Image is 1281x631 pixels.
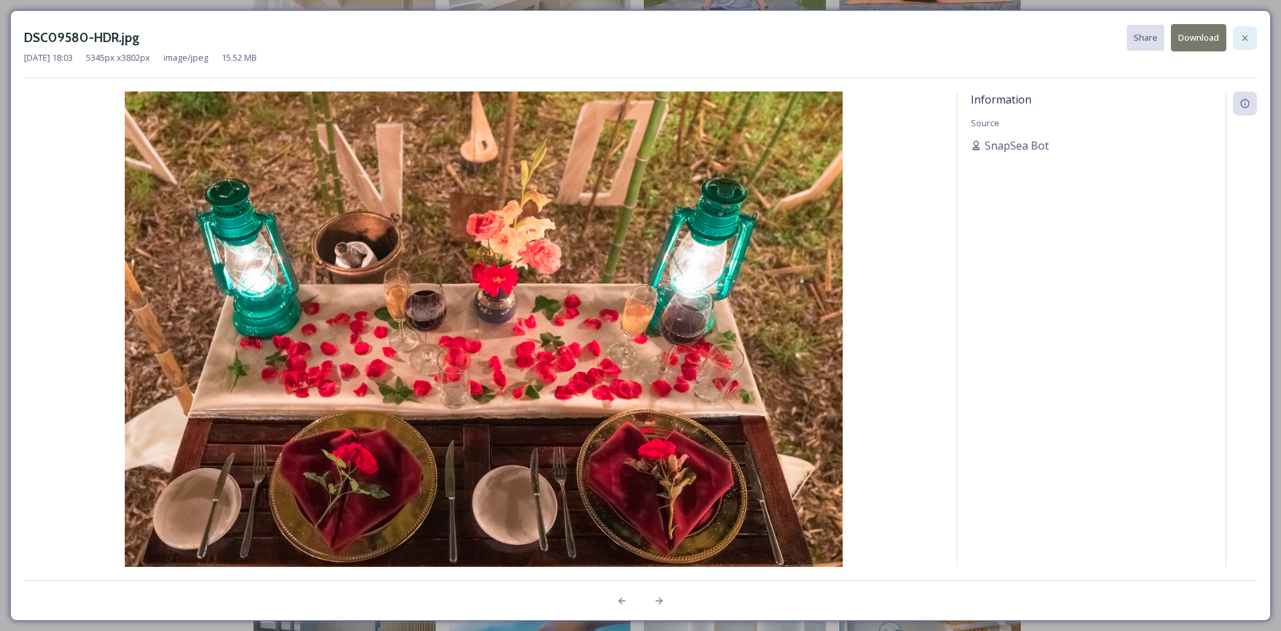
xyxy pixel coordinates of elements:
span: SnapSea Bot [985,138,1049,154]
h3: DSC09580-HDR.jpg [24,28,139,47]
span: [DATE] 18:03 [24,51,73,64]
span: image/jpeg [163,51,208,64]
span: Information [971,92,1031,107]
span: 5345 px x 3802 px [86,51,150,64]
button: Share [1127,25,1164,51]
img: 1hErxkDIJKmrLqU5Yqcv6c_To9NhuKWr9.jpg [24,91,943,602]
span: Source [971,117,999,129]
span: 15.52 MB [222,51,257,64]
button: Download [1171,24,1226,51]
